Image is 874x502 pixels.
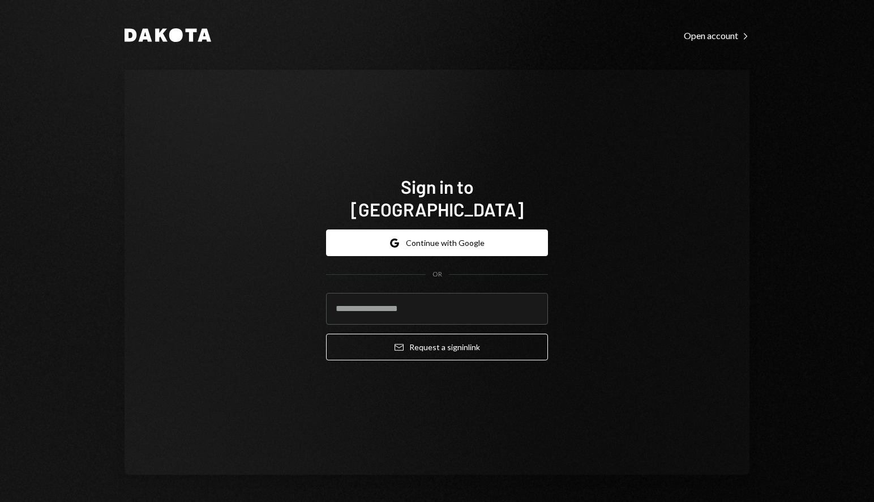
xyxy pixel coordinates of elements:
[432,270,442,279] div: OR
[684,29,749,41] a: Open account
[326,334,548,360] button: Request a signinlink
[326,175,548,220] h1: Sign in to [GEOGRAPHIC_DATA]
[684,30,749,41] div: Open account
[326,229,548,256] button: Continue with Google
